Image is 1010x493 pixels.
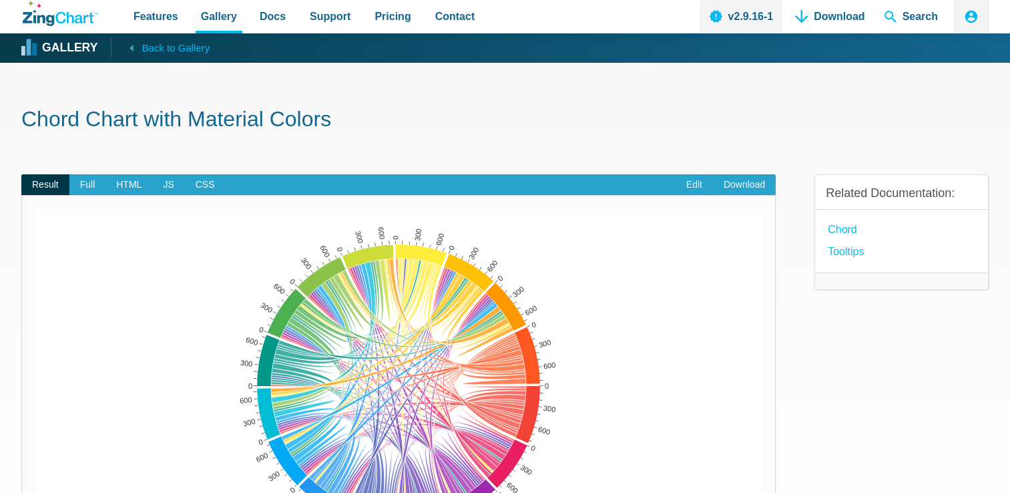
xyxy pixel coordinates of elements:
strong: Gallery [42,42,97,54]
a: Chord [828,220,857,238]
span: HTML [105,174,152,196]
a: Download [713,174,776,196]
span: Features [134,7,178,25]
span: Docs [260,7,286,25]
span: JS [152,174,184,196]
span: Result [21,174,69,196]
a: Tooltips [828,242,864,261]
span: Contact [435,7,475,25]
span: Full [69,174,106,196]
span: CSS [185,174,226,196]
span: Support [310,7,350,25]
h1: Chord Chart with Material Colors [21,106,989,136]
a: ZingChart Logo. Click to return to the homepage [23,1,98,26]
span: Back to Gallery [142,39,210,57]
h3: Related Documentation: [826,186,977,201]
span: Pricing [374,7,411,25]
a: Gallery [23,38,97,58]
a: Edit [676,174,713,196]
span: Gallery [201,7,237,25]
a: Back to Gallery [111,38,210,57]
